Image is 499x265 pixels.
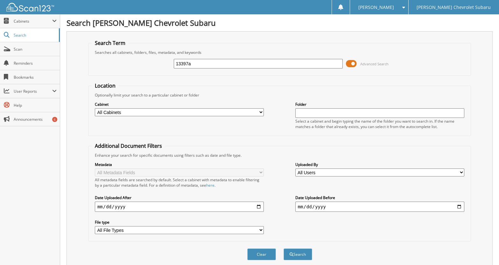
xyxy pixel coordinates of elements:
legend: Search Term [92,39,129,47]
legend: Additional Document Filters [92,142,165,149]
span: Advanced Search [360,61,389,66]
span: Help [14,103,57,108]
span: Reminders [14,61,57,66]
label: File type [95,219,264,225]
a: here [206,183,214,188]
label: Uploaded By [295,162,465,167]
span: Search [14,32,56,38]
span: Announcements [14,117,57,122]
span: User Reports [14,89,52,94]
button: Clear [247,248,276,260]
button: Search [284,248,312,260]
iframe: Chat Widget [467,234,499,265]
img: scan123-logo-white.svg [6,3,54,11]
span: Cabinets [14,18,52,24]
h1: Search [PERSON_NAME] Chevrolet Subaru [67,18,493,28]
div: Searches all cabinets, folders, files, metadata, and keywords [92,50,467,55]
div: Optionally limit your search to a particular cabinet or folder [92,92,467,98]
div: Enhance your search for specific documents using filters such as date and file type. [92,153,467,158]
input: start [95,202,264,212]
label: Metadata [95,162,264,167]
div: Select a cabinet and begin typing the name of the folder you want to search in. If the name match... [295,118,465,129]
label: Cabinet [95,102,264,107]
legend: Location [92,82,119,89]
div: 6 [52,117,57,122]
span: Scan [14,47,57,52]
label: Folder [295,102,465,107]
span: Bookmarks [14,75,57,80]
span: [PERSON_NAME] Chevrolet Subaru [417,5,491,9]
label: Date Uploaded After [95,195,264,200]
label: Date Uploaded Before [295,195,465,200]
div: All metadata fields are searched by default. Select a cabinet with metadata to enable filtering b... [95,177,264,188]
span: [PERSON_NAME] [358,5,394,9]
input: end [295,202,465,212]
